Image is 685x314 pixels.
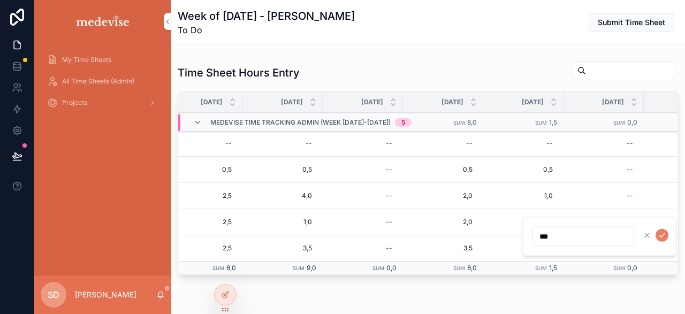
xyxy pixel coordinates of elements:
span: 0,0 [386,264,397,272]
span: 8,0 [226,264,236,272]
span: 8,0 [467,264,477,272]
span: 2,0 [414,218,473,226]
span: [DATE] [361,98,383,106]
div: -- [386,244,392,252]
span: 8,0 [467,118,477,126]
small: Sum [453,120,465,126]
div: -- [306,139,312,148]
small: Sum [293,265,305,271]
span: Medevise Time Tracking ADMIN (week [DATE]-[DATE]) [210,118,391,127]
h1: Time Sheet Hours Entry [178,65,300,80]
span: [DATE] [602,98,624,106]
span: 1,5 [549,264,557,272]
small: Sum [535,265,547,271]
span: 0,0 [627,264,637,272]
span: 0,5 [173,165,232,174]
span: 2,5 [173,244,232,252]
div: -- [386,139,392,148]
a: Projects [41,93,165,112]
small: Sum [372,265,384,271]
img: App logo [74,13,132,30]
span: [DATE] [201,98,223,106]
span: 1,0 [253,218,312,226]
span: My Time Sheets [62,56,111,64]
div: -- [627,165,633,174]
button: Submit Time Sheet [589,13,674,32]
div: -- [386,192,392,200]
span: 9,0 [307,264,316,272]
div: 5 [401,118,405,127]
small: Sum [613,120,625,126]
span: Submit Time Sheet [598,17,665,28]
div: -- [225,139,232,148]
div: -- [627,192,633,200]
div: scrollable content [34,43,171,126]
div: -- [546,139,553,148]
div: -- [386,165,392,174]
span: 1,0 [494,192,553,200]
span: [DATE] [522,98,544,106]
span: 2,5 [173,192,232,200]
span: 1,5 [549,118,557,126]
div: -- [466,139,473,148]
span: 0,0 [627,118,637,126]
span: 4,0 [253,192,312,200]
small: Sum [613,265,625,271]
span: 0,5 [494,165,553,174]
a: My Time Sheets [41,50,165,70]
span: 0,5 [253,165,312,174]
h1: Week of [DATE] - [PERSON_NAME] [178,9,355,24]
span: 2,0 [414,192,473,200]
small: Sum [453,265,465,271]
span: 0,5 [414,165,473,174]
div: -- [627,139,633,148]
span: 3,5 [414,244,473,252]
span: To Do [178,24,355,36]
span: SD [48,288,59,301]
span: 2,5 [173,218,232,226]
span: All Time Sheets (Admin) [62,77,134,86]
small: Sum [535,120,547,126]
span: 3,5 [253,244,312,252]
a: All Time Sheets (Admin) [41,72,165,91]
span: [DATE] [442,98,463,106]
div: -- [386,218,392,226]
span: Projects [62,98,87,107]
small: Sum [212,265,224,271]
p: [PERSON_NAME] [75,289,136,300]
span: [DATE] [281,98,303,106]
